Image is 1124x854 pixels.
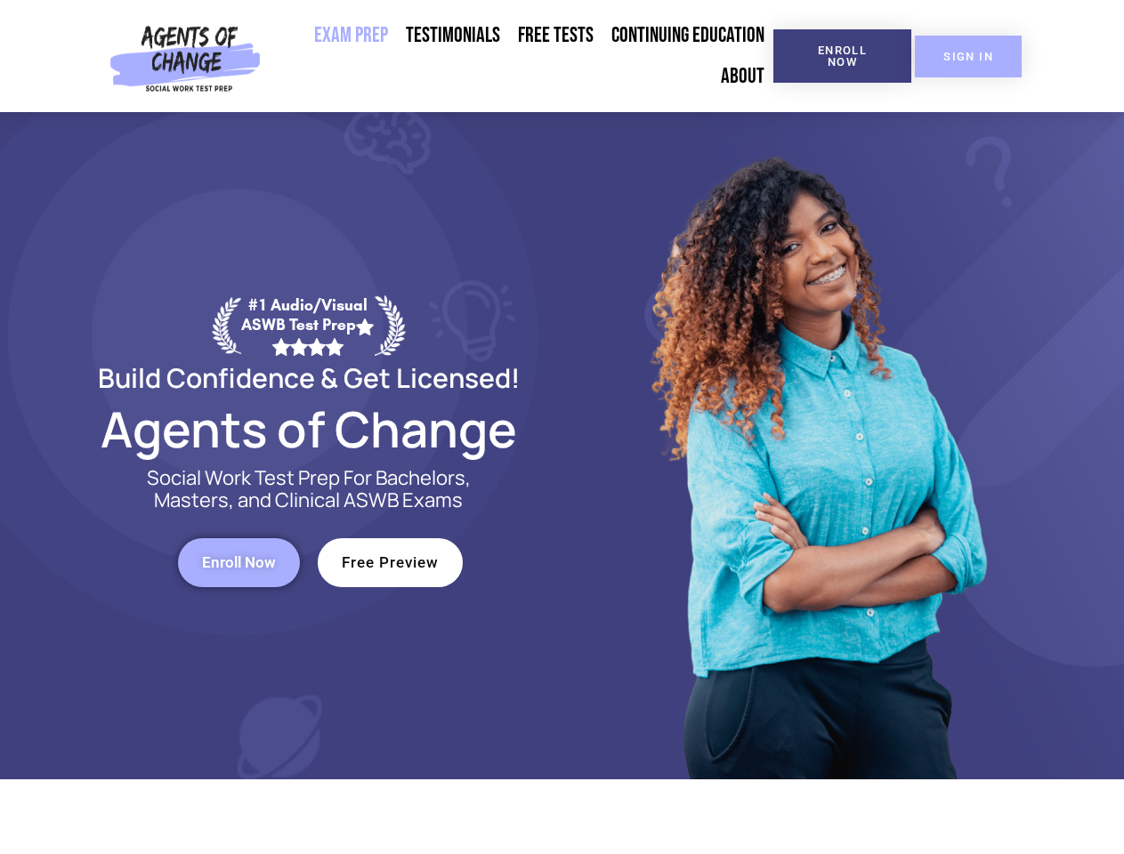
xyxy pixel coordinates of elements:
[178,538,300,587] a: Enroll Now
[305,15,397,56] a: Exam Prep
[712,56,773,97] a: About
[55,365,562,391] h2: Build Confidence & Get Licensed!
[241,295,375,355] div: #1 Audio/Visual ASWB Test Prep
[318,538,463,587] a: Free Preview
[602,15,773,56] a: Continuing Education
[915,36,1022,77] a: SIGN IN
[638,112,994,779] img: Website Image 1 (1)
[342,555,439,570] span: Free Preview
[943,51,993,62] span: SIGN IN
[509,15,602,56] a: Free Tests
[802,44,883,68] span: Enroll Now
[773,29,911,83] a: Enroll Now
[397,15,509,56] a: Testimonials
[126,467,491,512] p: Social Work Test Prep For Bachelors, Masters, and Clinical ASWB Exams
[55,408,562,449] h2: Agents of Change
[268,15,773,97] nav: Menu
[202,555,276,570] span: Enroll Now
